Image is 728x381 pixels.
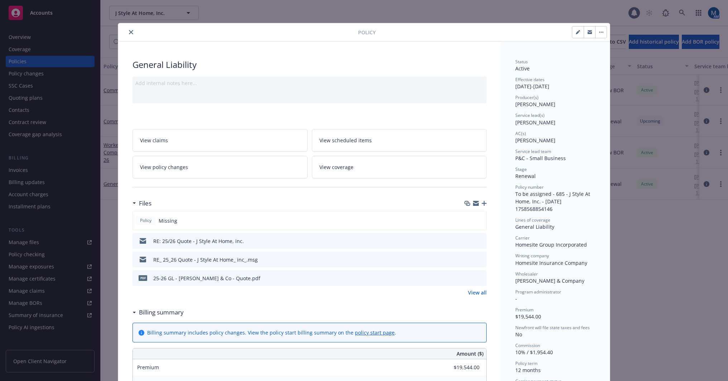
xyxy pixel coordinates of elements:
[477,256,484,263] button: preview file
[515,349,553,356] span: 10% / $1,954.40
[437,362,484,373] input: 0.00
[515,166,527,172] span: Stage
[477,274,484,282] button: preview file
[132,308,184,317] div: Billing summary
[515,307,534,313] span: Premium
[358,29,376,36] span: Policy
[515,331,522,338] span: No
[132,59,487,71] div: General Liability
[515,59,528,65] span: Status
[515,94,539,100] span: Producer(s)
[515,295,517,302] span: -
[466,256,472,263] button: download file
[319,137,372,144] span: View scheduled items
[477,237,484,245] button: preview file
[139,217,153,224] span: Policy
[515,137,555,144] span: [PERSON_NAME]
[132,199,151,208] div: Files
[515,112,545,118] span: Service lead(s)
[137,364,159,371] span: Premium
[515,173,536,179] span: Renewal
[457,350,483,357] span: Amount ($)
[515,184,544,190] span: Policy number
[466,237,472,245] button: download file
[132,156,308,178] a: View policy changes
[312,129,487,152] a: View scheduled items
[515,190,592,212] span: To be assigned - 685 - J Style At Home, Inc. - [DATE] 1758568854146
[319,163,353,171] span: View coverage
[515,119,555,126] span: [PERSON_NAME]
[127,28,135,36] button: close
[515,289,561,295] span: Program administrator
[515,101,555,108] span: [PERSON_NAME]
[515,253,549,259] span: Writing company
[132,129,308,152] a: View claims
[515,235,530,241] span: Carrier
[515,130,526,137] span: AC(s)
[515,217,550,223] span: Lines of coverage
[139,275,147,281] span: pdf
[515,325,590,331] span: Newfront will file state taxes and fees
[468,289,487,296] a: View all
[515,65,530,72] span: Active
[515,76,545,83] span: Effective dates
[153,237,244,245] div: RE: 25/26 Quote - J Style At Home, inc.
[153,274,260,282] div: 25-26 GL - [PERSON_NAME] & Co - Quote.pdf
[515,148,551,154] span: Service lead team
[139,308,184,317] h3: Billing summary
[515,360,537,366] span: Policy term
[515,241,587,248] span: Homesite Group Incorporated
[355,329,395,336] a: policy start page
[147,329,396,336] div: Billing summary includes policy changes. View the policy start billing summary on the .
[139,199,151,208] h3: Files
[515,367,541,373] span: 12 months
[515,155,566,162] span: P&C - Small Business
[153,256,258,263] div: RE_ 25_26 Quote - J Style At Home_ inc_.msg
[159,217,177,224] span: Missing
[135,79,484,87] div: Add internal notes here...
[140,137,168,144] span: View claims
[515,271,538,277] span: Wholesaler
[312,156,487,178] a: View coverage
[515,342,540,348] span: Commission
[515,76,596,90] div: [DATE] - [DATE]
[515,277,584,284] span: [PERSON_NAME] & Company
[515,259,587,266] span: Homesite Insurance Company
[466,274,472,282] button: download file
[515,313,541,320] span: $19,544.00
[515,223,596,231] div: General Liability
[140,163,188,171] span: View policy changes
